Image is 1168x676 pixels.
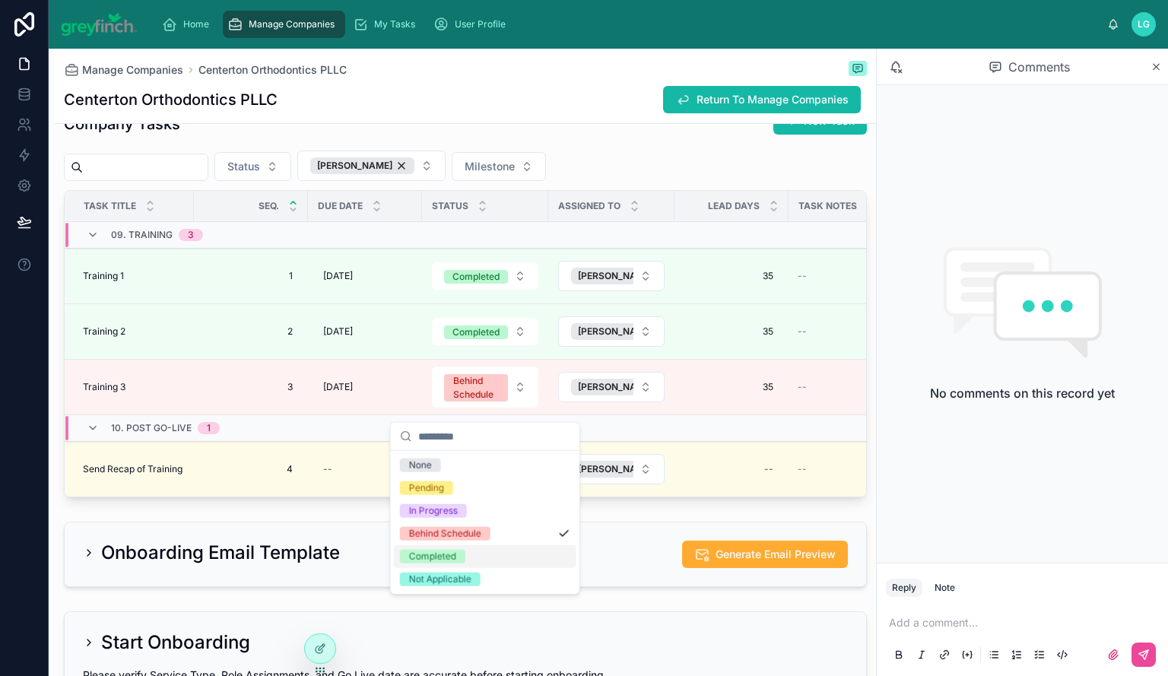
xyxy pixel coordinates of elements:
[317,457,413,481] a: --
[798,463,807,475] span: --
[409,481,444,495] div: Pending
[203,264,299,288] a: 1
[571,461,675,478] button: Unselect 57
[798,463,973,475] a: --
[690,270,773,282] span: 35
[348,11,426,38] a: My Tasks
[578,270,653,282] span: [PERSON_NAME]
[150,8,1108,41] div: scrollable content
[84,200,136,212] span: Task Title
[935,582,955,594] div: Note
[764,463,773,475] div: --
[682,541,848,568] button: Generate Email Preview
[83,325,125,338] span: Training 2
[684,264,779,288] a: 35
[83,270,185,282] a: Training 1
[198,62,347,78] a: Centerton Orthodontics PLLC
[798,270,973,282] a: --
[203,319,299,344] a: 2
[578,463,653,475] span: [PERSON_NAME]
[557,371,665,403] a: Select Button
[432,262,538,290] button: Select Button
[374,18,415,30] span: My Tasks
[203,375,299,399] a: 3
[684,457,779,481] a: --
[318,200,363,212] span: Due Date
[203,457,299,481] a: 4
[188,229,194,241] div: 3
[930,384,1115,402] h2: No comments on this record yet
[157,11,220,38] a: Home
[64,89,278,110] h1: Centerton Orthodontics PLLC
[249,18,335,30] span: Manage Companies
[798,381,807,393] span: --
[452,152,546,181] button: Select Button
[323,270,353,282] span: [DATE]
[432,367,538,408] button: Select Button
[209,325,293,338] span: 2
[297,151,446,181] button: Select Button
[409,527,481,541] div: Behind Schedule
[317,319,413,344] a: [DATE]
[1008,58,1070,76] span: Comments
[317,264,413,288] a: [DATE]
[432,318,538,345] button: Select Button
[1138,18,1150,30] span: LG
[429,11,516,38] a: User Profile
[557,260,665,292] a: Select Button
[409,504,458,518] div: In Progress
[83,270,124,282] span: Training 1
[227,159,260,174] span: Status
[209,270,293,282] span: 1
[663,86,861,113] button: Return To Manage Companies
[886,579,922,597] button: Reply
[61,12,138,36] img: App logo
[83,381,185,393] a: Training 3
[798,381,973,393] a: --
[571,323,675,340] button: Unselect 57
[578,325,653,338] span: [PERSON_NAME]
[558,372,665,402] button: Select Button
[798,200,857,212] span: Task Notes
[798,325,973,338] a: --
[101,630,250,655] h2: Start Onboarding
[83,463,185,475] a: Send Recap of Training
[558,454,665,484] button: Select Button
[431,366,539,408] a: Select Button
[323,463,332,475] div: --
[453,374,499,401] div: Behind Schedule
[928,579,961,597] button: Note
[64,113,180,135] h1: Company Tasks
[557,453,665,485] a: Select Button
[690,381,773,393] span: 35
[452,270,500,284] div: Completed
[716,547,836,562] span: Generate Email Preview
[317,375,413,399] a: [DATE]
[431,317,539,346] a: Select Button
[111,229,173,241] span: 09. Training
[207,422,211,434] div: 1
[409,550,456,563] div: Completed
[223,11,345,38] a: Manage Companies
[697,92,849,107] span: Return To Manage Companies
[214,152,291,181] button: Select Button
[798,270,807,282] span: --
[455,18,506,30] span: User Profile
[209,381,293,393] span: 3
[82,62,183,78] span: Manage Companies
[571,268,675,284] button: Unselect 57
[409,573,471,586] div: Not Applicable
[323,381,353,393] span: [DATE]
[64,62,183,78] a: Manage Companies
[558,316,665,347] button: Select Button
[571,379,675,395] button: Unselect 57
[690,325,773,338] span: 35
[83,463,182,475] span: Send Recap of Training
[391,451,579,594] div: Suggestions
[708,200,760,212] span: Lead Days
[183,18,209,30] span: Home
[83,381,125,393] span: Training 3
[684,319,779,344] a: 35
[432,200,468,212] span: Status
